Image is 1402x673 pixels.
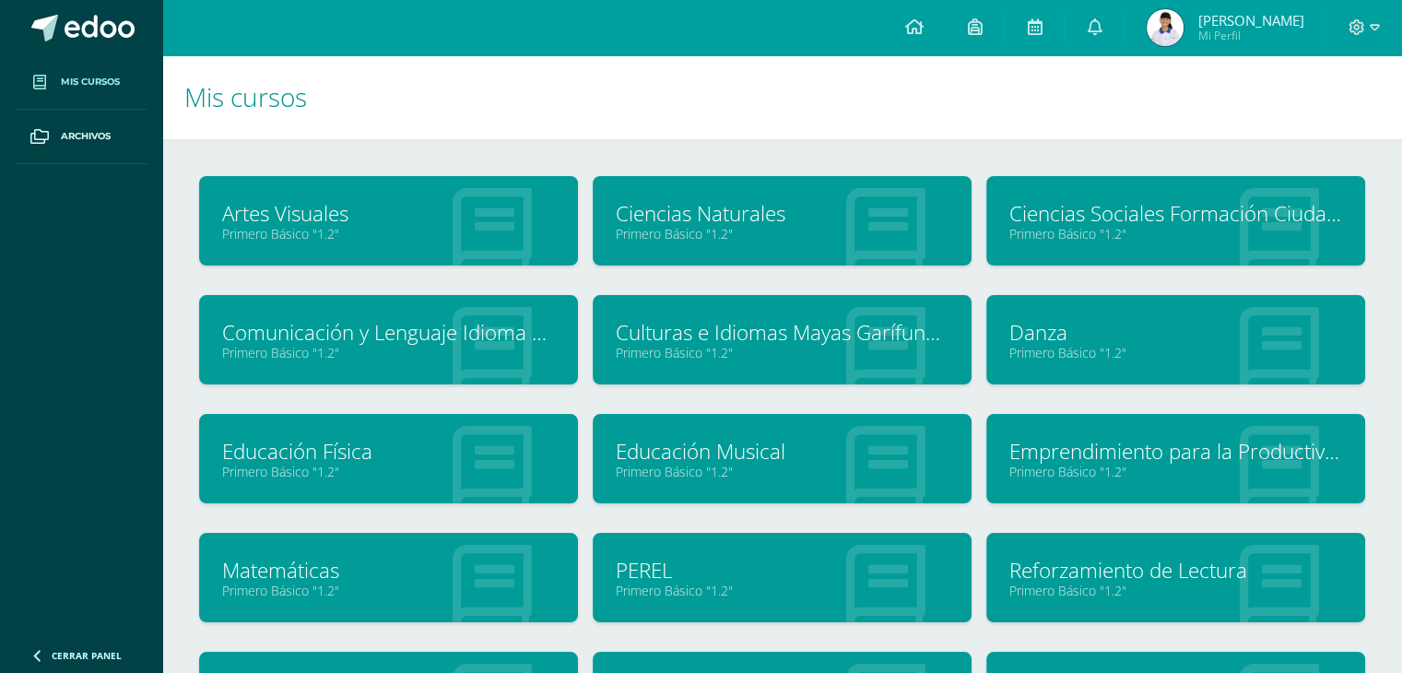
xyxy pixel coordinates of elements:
a: Ciencias Naturales [616,199,948,228]
a: Educación Musical [616,437,948,466]
a: Primero Básico "1.2" [1009,344,1342,361]
a: Primero Básico "1.2" [222,225,555,242]
a: Primero Básico "1.2" [222,463,555,480]
span: Mi Perfil [1197,28,1303,43]
a: Primero Básico "1.2" [616,344,948,361]
a: Primero Básico "1.2" [1009,582,1342,599]
a: Archivos [15,110,147,164]
a: Comunicación y Lenguaje Idioma Español [222,318,555,347]
span: [PERSON_NAME] [1197,11,1303,30]
a: Ciencias Sociales Formación Ciudadana e Interculturalidad [1009,199,1342,228]
a: Primero Básico "1.2" [1009,225,1342,242]
a: Primero Básico "1.2" [616,463,948,480]
a: Primero Básico "1.2" [616,225,948,242]
a: Primero Básico "1.2" [1009,463,1342,480]
span: Archivos [61,129,111,144]
a: Primero Básico "1.2" [222,344,555,361]
a: PEREL [616,556,948,584]
a: Artes Visuales [222,199,555,228]
a: Educación Física [222,437,555,466]
span: Mis cursos [184,79,307,114]
a: Danza [1009,318,1342,347]
a: Emprendimiento para la Productividad [1009,437,1342,466]
img: a870b3e5c06432351c4097df98eac26b.png [1147,9,1184,46]
span: Cerrar panel [52,649,122,662]
a: Mis cursos [15,55,147,110]
a: Primero Básico "1.2" [616,582,948,599]
a: Culturas e Idiomas Mayas Garífuna o Xinca [616,318,948,347]
a: Reforzamiento de Lectura [1009,556,1342,584]
a: Matemáticas [222,556,555,584]
span: Mis cursos [61,75,120,89]
a: Primero Básico "1.2" [222,582,555,599]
